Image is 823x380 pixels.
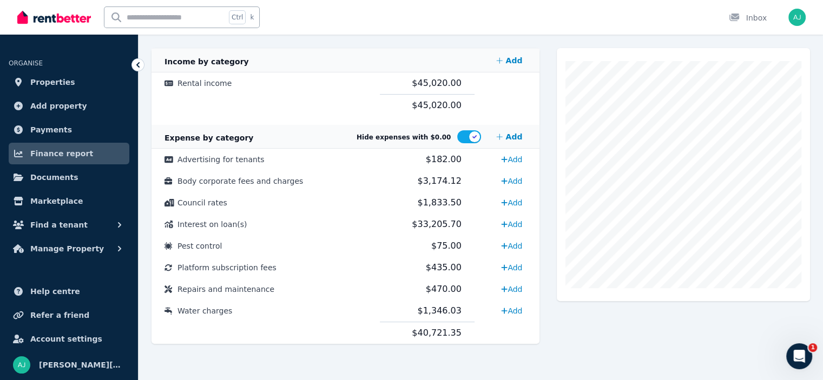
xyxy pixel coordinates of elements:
div: Inbox [729,12,767,23]
button: Manage Property [9,238,129,259]
span: Hide expenses with $0.00 [357,134,451,141]
a: Add property [9,95,129,117]
a: Add [497,216,526,233]
span: [PERSON_NAME][DEMOGRAPHIC_DATA] [39,358,125,371]
img: RentBetter [17,9,91,25]
a: Properties [9,71,129,93]
a: Add [497,172,526,190]
span: Add property [30,99,87,112]
span: Help centre [30,285,80,298]
a: Help centre [9,281,129,302]
a: Documents [9,166,129,188]
span: Manage Property [30,242,104,255]
a: Add [492,50,526,71]
span: Documents [30,171,78,184]
span: Income by category [164,57,249,66]
a: Add [497,281,526,298]
span: $435.00 [426,262,462,272]
span: Platform subscription fees [177,263,276,272]
span: Marketplace [30,195,83,208]
span: Properties [30,76,75,89]
span: Account settings [30,332,102,345]
span: ORGANISE [9,59,43,67]
span: Pest control [177,242,222,250]
a: Add [497,237,526,255]
span: Water charges [177,306,232,315]
span: Refer a friend [30,309,89,322]
span: $1,346.03 [417,305,461,316]
span: Repairs and maintenance [177,285,274,294]
span: Rental income [177,79,232,88]
a: Marketplace [9,190,129,212]
a: Account settings [9,328,129,350]
a: Add [497,151,526,168]
span: Expense by category [164,134,253,142]
iframe: Intercom live chat [786,343,812,369]
span: $470.00 [426,284,462,294]
span: Ctrl [229,10,246,24]
a: Add [497,302,526,319]
span: Council rates [177,198,227,207]
span: $45,020.00 [412,100,462,110]
span: $3,174.12 [417,176,461,186]
span: $75.00 [431,241,462,251]
span: k [250,13,254,22]
span: $40,721.35 [412,328,462,338]
a: Add [497,259,526,276]
img: ankit jain [13,356,30,374]
a: Add [497,194,526,211]
span: Finance report [30,147,93,160]
span: Find a tenant [30,218,88,231]
span: Body corporate fees and charges [177,177,303,185]
img: ankit jain [788,9,806,26]
span: $1,833.50 [417,197,461,208]
span: $33,205.70 [412,219,462,229]
span: 1 [808,343,817,352]
button: Find a tenant [9,214,129,236]
span: $45,020.00 [412,78,462,88]
span: $182.00 [426,154,462,164]
span: Advertising for tenants [177,155,265,164]
a: Finance report [9,143,129,164]
span: Interest on loan(s) [177,220,247,229]
a: Payments [9,119,129,141]
a: Refer a friend [9,304,129,326]
a: Add [492,126,526,148]
span: Payments [30,123,72,136]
